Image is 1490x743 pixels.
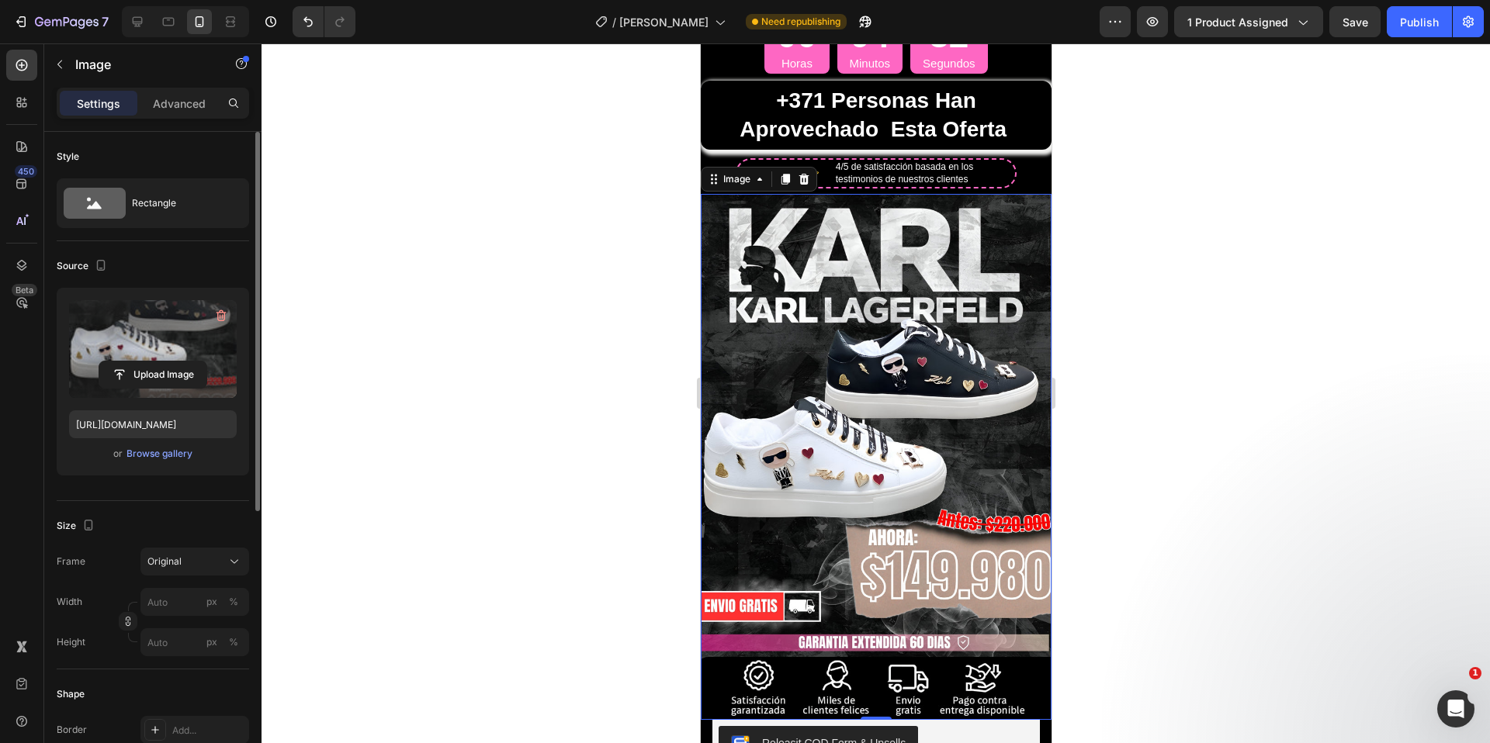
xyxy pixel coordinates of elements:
div: Releasit COD Form & Upsells [61,692,205,708]
span: or [113,444,123,463]
label: Height [57,635,85,649]
span: Original [147,555,182,568]
p: Advanced [153,95,206,112]
span: / [612,14,616,30]
button: % [203,633,221,651]
div: px [206,635,217,649]
button: 1 product assigned [1174,6,1323,37]
iframe: Intercom live chat [1437,690,1474,727]
button: Original [140,548,249,575]
button: Publish [1387,6,1452,37]
div: Border [57,723,87,737]
input: px% [140,588,249,616]
div: Style [57,150,79,164]
p: Image [75,55,207,74]
span: 1 [1469,667,1481,679]
div: Browse gallery [126,447,192,461]
div: Publish [1400,14,1439,30]
div: % [229,635,238,649]
input: https://example.com/image.jpg [69,410,237,438]
input: px% [140,628,249,656]
p: 7 [102,12,109,31]
div: Add... [172,724,245,738]
div: Rectangle [132,185,227,221]
div: % [229,595,238,609]
span: Save [1343,16,1368,29]
div: px [206,595,217,609]
button: px [224,633,243,651]
button: % [203,593,221,611]
button: Upload Image [99,361,207,389]
button: 7 [6,6,116,37]
button: Releasit COD Form & Upsells [18,683,217,720]
label: Frame [57,555,85,568]
label: Width [57,595,82,609]
button: Browse gallery [126,446,193,461]
span: [PERSON_NAME] [619,14,709,30]
div: Undo/Redo [293,6,355,37]
div: Source [57,256,110,277]
img: CKKYs5695_ICEAE=.webp [30,692,49,710]
span: Need republishing [761,15,840,29]
iframe: Design area [701,43,1052,743]
button: Save [1329,6,1381,37]
span: 1 product assigned [1187,14,1288,30]
p: Settings [77,95,120,112]
div: 450 [15,165,37,178]
button: px [224,593,243,611]
div: Size [57,516,98,537]
div: Shape [57,687,85,701]
div: Beta [12,284,37,296]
